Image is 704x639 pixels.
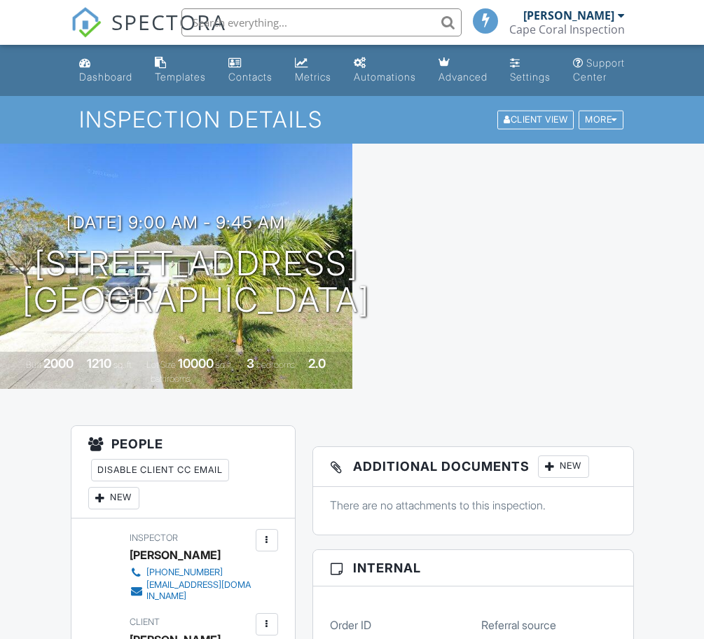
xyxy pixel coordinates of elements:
div: Support Center [573,57,625,83]
div: 1210 [87,356,111,371]
div: 3 [247,356,254,371]
div: Templates [155,71,206,83]
div: Disable Client CC Email [91,459,229,481]
div: 2000 [43,356,74,371]
span: bedrooms [256,359,295,370]
div: [PHONE_NUMBER] [146,567,223,578]
div: New [88,487,139,509]
span: Client [130,617,160,627]
div: More [579,111,623,130]
span: Lot Size [146,359,176,370]
h3: Internal [313,550,633,586]
a: Templates [149,50,212,90]
a: SPECTORA [71,19,226,48]
div: Metrics [295,71,331,83]
p: There are no attachments to this inspection. [330,497,616,513]
h3: People [71,426,295,518]
span: SPECTORA [111,7,226,36]
a: [EMAIL_ADDRESS][DOMAIN_NAME] [130,579,252,602]
a: Support Center [567,50,631,90]
div: [PERSON_NAME] [130,544,221,565]
label: Referral source [481,617,556,633]
div: Contacts [228,71,272,83]
img: The Best Home Inspection Software - Spectora [71,7,102,38]
div: Automations [354,71,416,83]
a: Client View [496,114,577,124]
h3: Additional Documents [313,447,633,487]
span: sq. ft. [113,359,133,370]
a: Metrics [289,50,337,90]
span: bathrooms [151,373,191,384]
div: Cape Coral Inspection [509,22,625,36]
a: Automations (Basic) [348,50,422,90]
div: Settings [510,71,551,83]
div: New [538,455,589,478]
span: Built [26,359,41,370]
span: Inspector [130,532,178,543]
div: 2.0 [308,356,326,371]
a: [PHONE_NUMBER] [130,565,252,579]
h1: [STREET_ADDRESS] [GEOGRAPHIC_DATA] [22,245,370,319]
div: 10000 [178,356,214,371]
a: Advanced [433,50,493,90]
h1: Inspection Details [79,107,624,132]
input: Search everything... [181,8,462,36]
div: Advanced [439,71,488,83]
div: Dashboard [79,71,132,83]
div: [EMAIL_ADDRESS][DOMAIN_NAME] [146,579,252,602]
span: sq.ft. [216,359,233,370]
div: [PERSON_NAME] [523,8,614,22]
label: Order ID [330,617,371,633]
div: Client View [497,111,574,130]
a: Contacts [223,50,278,90]
a: Settings [504,50,556,90]
a: Dashboard [74,50,138,90]
h3: [DATE] 9:00 am - 9:45 am [67,213,285,232]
